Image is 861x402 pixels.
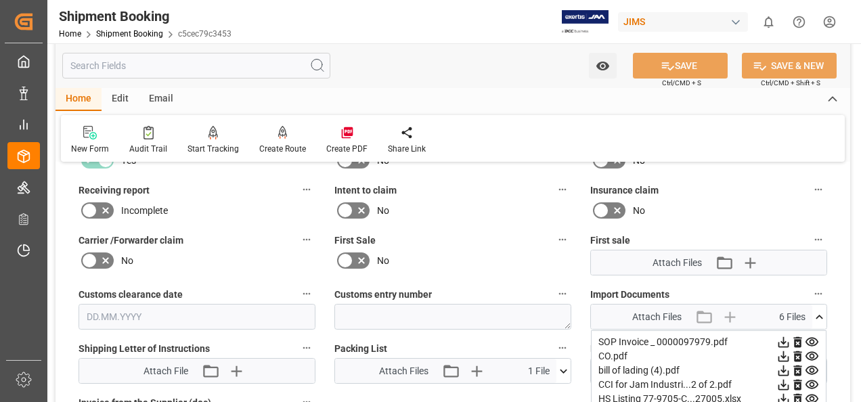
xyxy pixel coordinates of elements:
[618,12,748,32] div: JIMS
[742,53,837,79] button: SAVE & NEW
[554,231,571,248] button: First Sale
[59,29,81,39] a: Home
[298,339,315,357] button: Shipping Letter of Instructions
[102,88,139,111] div: Edit
[633,53,728,79] button: SAVE
[143,364,188,378] span: Attach File
[618,9,753,35] button: JIMS
[96,29,163,39] a: Shipment Booking
[598,335,819,349] div: SOP Invoice _ 0000097979.pdf
[598,378,819,392] div: CCI for Jam Industri...2 of 2.pdf
[632,310,682,324] span: Attach Files
[187,143,239,155] div: Start Tracking
[121,254,133,268] span: No
[761,78,820,88] span: Ctrl/CMD + Shift + S
[554,285,571,303] button: Customs entry number
[79,342,210,356] span: Shipping Letter of Instructions
[79,233,183,248] span: Carrier /Forwarder claim
[379,364,428,378] span: Attach Files
[71,143,109,155] div: New Form
[298,181,315,198] button: Receiving report
[334,342,387,356] span: Packing List
[59,6,231,26] div: Shipment Booking
[810,231,827,248] button: First sale
[377,254,389,268] span: No
[377,204,389,218] span: No
[334,288,432,302] span: Customs entry number
[121,204,168,218] span: Incomplete
[56,88,102,111] div: Home
[79,288,183,302] span: Customs clearance date
[753,7,784,37] button: show 0 new notifications
[633,204,645,218] span: No
[590,342,763,356] span: Master [PERSON_NAME] of Lading (doc)
[589,53,617,79] button: open menu
[334,233,376,248] span: First Sale
[554,181,571,198] button: Intent to claim
[590,233,630,248] span: First sale
[590,183,659,198] span: Insurance claim
[554,339,571,357] button: Packing List
[79,304,315,330] input: DD.MM.YYYY
[388,143,426,155] div: Share Link
[590,288,669,302] span: Import Documents
[139,88,183,111] div: Email
[259,143,306,155] div: Create Route
[598,349,819,363] div: CO.pdf
[298,231,315,248] button: Carrier /Forwarder claim
[784,7,814,37] button: Help Center
[598,363,819,378] div: bill of lading (4).pdf
[810,181,827,198] button: Insurance claim
[62,53,330,79] input: Search Fields
[334,183,397,198] span: Intent to claim
[298,285,315,303] button: Customs clearance date
[562,10,609,34] img: Exertis%20JAM%20-%20Email%20Logo.jpg_1722504956.jpg
[528,364,550,378] span: 1 File
[653,256,702,270] span: Attach Files
[129,143,167,155] div: Audit Trail
[662,78,701,88] span: Ctrl/CMD + S
[810,285,827,303] button: Import Documents
[779,310,805,324] span: 6 Files
[326,143,368,155] div: Create PDF
[79,183,150,198] span: Receiving report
